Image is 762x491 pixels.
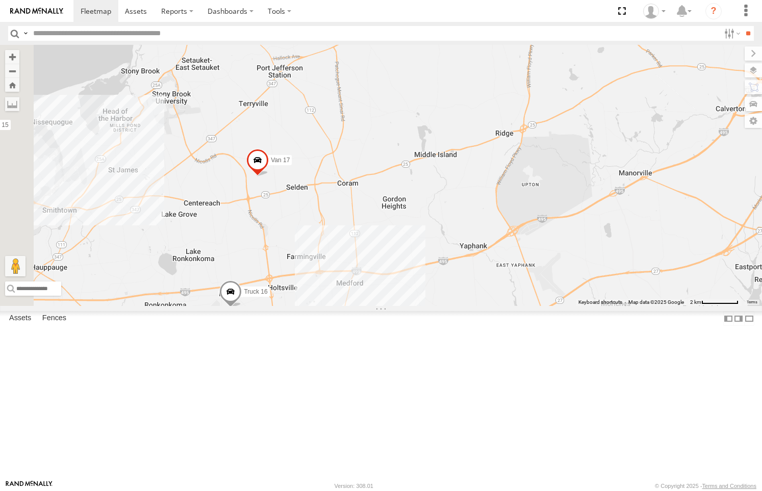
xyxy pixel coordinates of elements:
[5,50,19,64] button: Zoom in
[335,483,373,489] div: Version: 308.01
[723,311,733,326] label: Dock Summary Table to the Left
[745,114,762,128] label: Map Settings
[271,157,290,164] span: Van 17
[6,481,53,491] a: Visit our Website
[747,300,757,304] a: Terms (opens in new tab)
[4,312,36,326] label: Assets
[702,483,756,489] a: Terms and Conditions
[687,299,742,306] button: Map Scale: 2 km per 69 pixels
[733,311,744,326] label: Dock Summary Table to the Right
[655,483,756,489] div: © Copyright 2025 -
[5,64,19,78] button: Zoom out
[705,3,722,19] i: ?
[5,256,26,276] button: Drag Pegman onto the map to open Street View
[744,311,754,326] label: Hide Summary Table
[578,299,622,306] button: Keyboard shortcuts
[640,4,669,19] div: Barbara Muller
[21,26,30,41] label: Search Query
[5,97,19,111] label: Measure
[628,299,684,305] span: Map data ©2025 Google
[37,312,71,326] label: Fences
[5,78,19,92] button: Zoom Home
[244,288,267,295] span: Truck 16
[720,26,742,41] label: Search Filter Options
[10,8,63,15] img: rand-logo.svg
[690,299,701,305] span: 2 km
